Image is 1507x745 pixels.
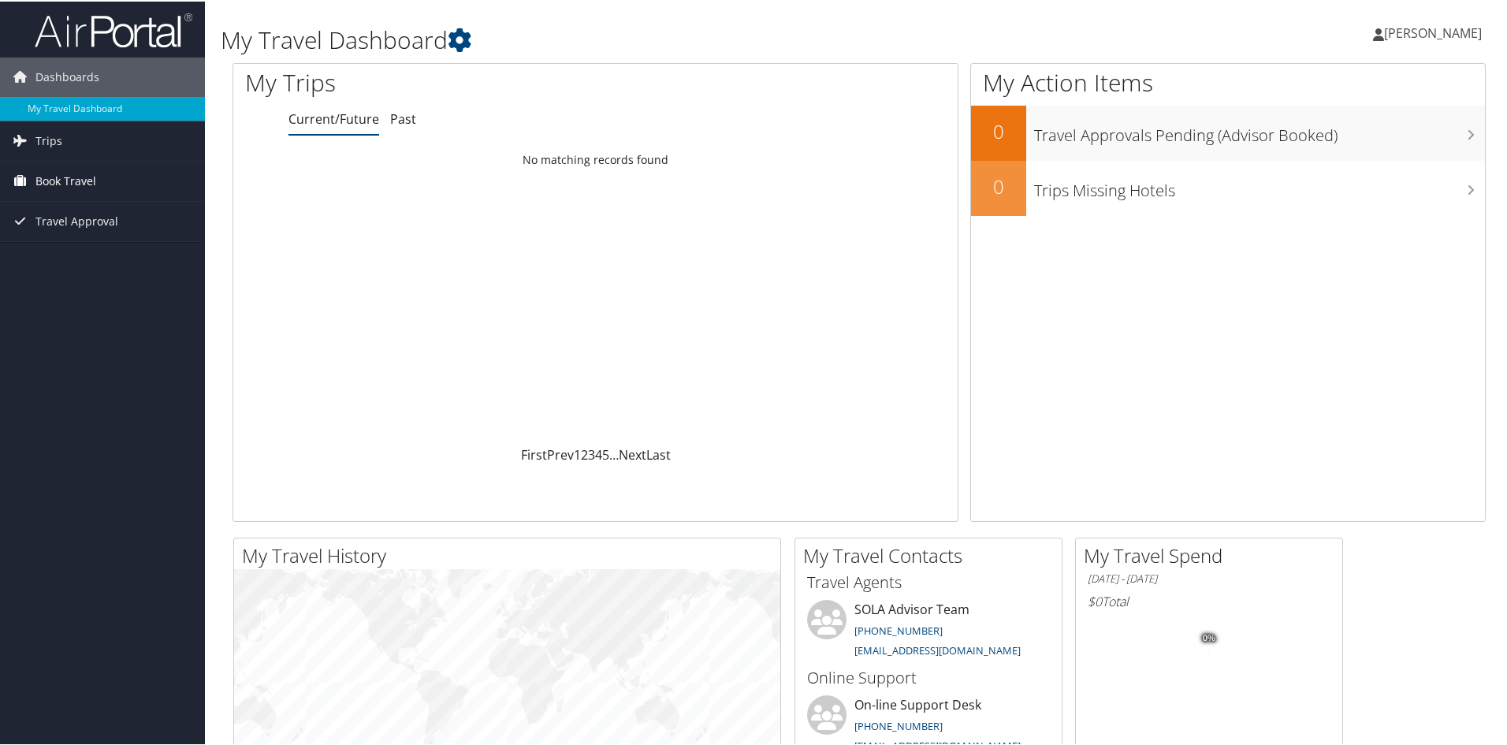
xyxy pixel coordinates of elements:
[971,117,1026,143] h2: 0
[854,642,1021,656] a: [EMAIL_ADDRESS][DOMAIN_NAME]
[588,445,595,462] a: 3
[971,172,1026,199] h2: 0
[242,541,780,568] h2: My Travel History
[1373,8,1498,55] a: [PERSON_NAME]
[646,445,671,462] a: Last
[1088,570,1330,585] h6: [DATE] - [DATE]
[35,120,62,159] span: Trips
[288,109,379,126] a: Current/Future
[799,598,1058,663] li: SOLA Advisor Team
[581,445,588,462] a: 2
[233,144,958,173] td: No matching records found
[1034,170,1485,200] h3: Trips Missing Hotels
[971,65,1485,98] h1: My Action Items
[595,445,602,462] a: 4
[547,445,574,462] a: Prev
[1384,23,1482,40] span: [PERSON_NAME]
[807,665,1050,687] h3: Online Support
[574,445,581,462] a: 1
[390,109,416,126] a: Past
[521,445,547,462] a: First
[245,65,644,98] h1: My Trips
[35,56,99,95] span: Dashboards
[803,541,1062,568] h2: My Travel Contacts
[35,200,118,240] span: Travel Approval
[1088,591,1330,609] h6: Total
[221,22,1072,55] h1: My Travel Dashboard
[854,622,943,636] a: [PHONE_NUMBER]
[609,445,619,462] span: …
[1034,115,1485,145] h3: Travel Approvals Pending (Advisor Booked)
[35,10,192,47] img: airportal-logo.png
[807,570,1050,592] h3: Travel Agents
[1084,541,1342,568] h2: My Travel Spend
[1203,632,1215,642] tspan: 0%
[35,160,96,199] span: Book Travel
[854,717,943,732] a: [PHONE_NUMBER]
[619,445,646,462] a: Next
[971,104,1485,159] a: 0Travel Approvals Pending (Advisor Booked)
[1088,591,1102,609] span: $0
[602,445,609,462] a: 5
[971,159,1485,214] a: 0Trips Missing Hotels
